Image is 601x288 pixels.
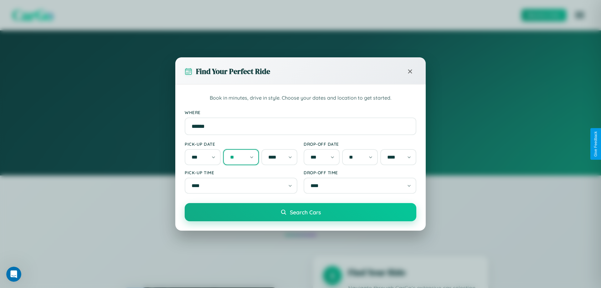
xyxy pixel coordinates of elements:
p: Book in minutes, drive in style. Choose your dates and location to get started. [185,94,416,102]
label: Drop-off Time [304,170,416,175]
label: Drop-off Date [304,141,416,147]
label: Pick-up Time [185,170,297,175]
label: Where [185,110,416,115]
label: Pick-up Date [185,141,297,147]
span: Search Cars [290,209,321,216]
button: Search Cars [185,203,416,221]
h3: Find Your Perfect Ride [196,66,270,76]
